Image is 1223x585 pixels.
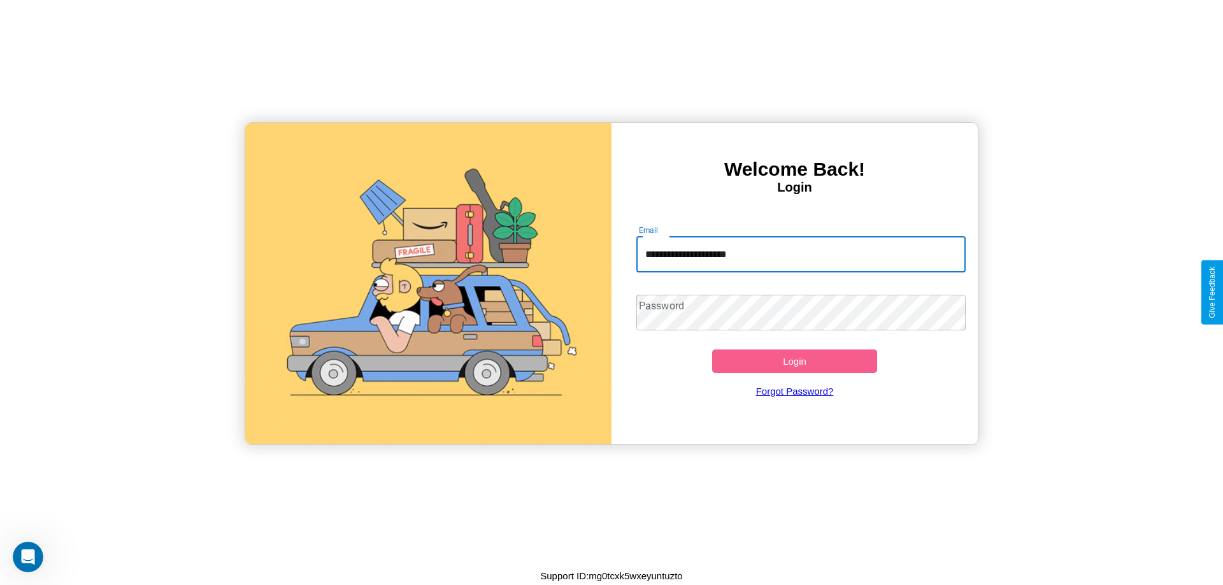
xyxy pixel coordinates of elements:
[630,373,960,409] a: Forgot Password?
[1208,267,1217,318] div: Give Feedback
[611,159,978,180] h3: Welcome Back!
[611,180,978,195] h4: Login
[639,225,659,236] label: Email
[13,542,43,572] iframe: Intercom live chat
[245,123,611,444] img: gif
[540,567,682,584] p: Support ID: mg0tcxk5wxeyuntuzto
[712,349,877,373] button: Login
